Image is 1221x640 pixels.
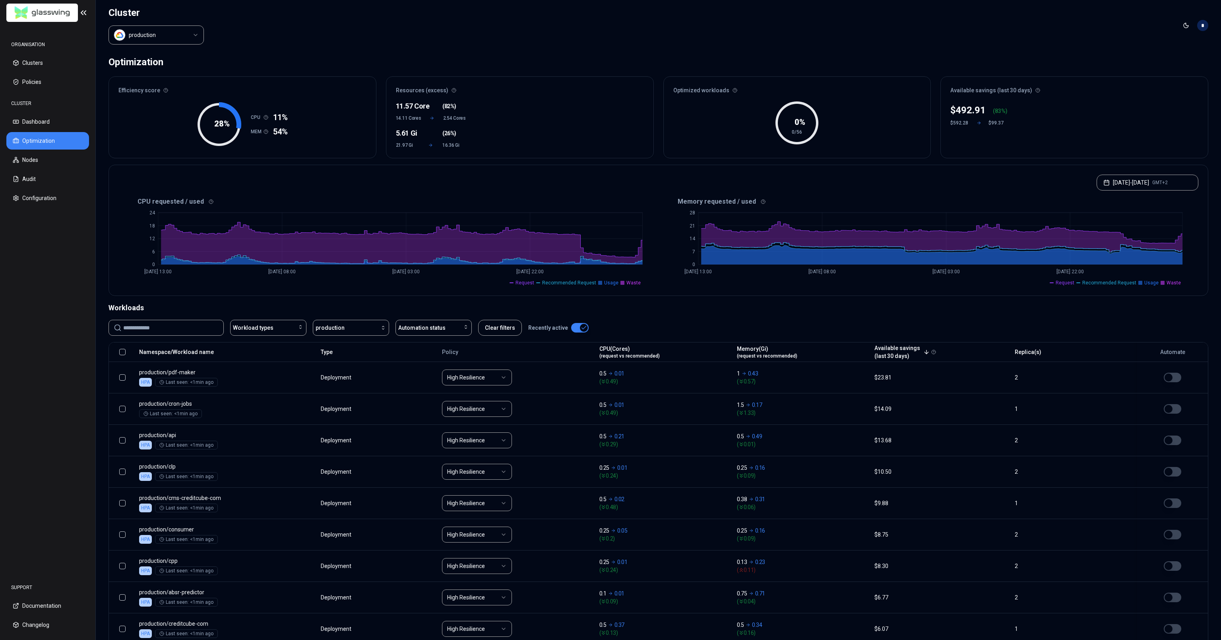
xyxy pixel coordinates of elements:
[442,129,456,137] span: ( )
[6,580,89,595] div: SUPPORT
[599,558,610,566] p: 0.25
[442,102,456,110] span: ( )
[617,558,628,566] p: 0.01
[139,463,292,471] p: clp
[941,77,1208,99] div: Available savings (last 30 days)
[12,4,73,22] img: GlassWing
[599,621,607,629] p: 0.5
[874,373,1008,381] div: $23.81
[273,112,288,123] span: 11%
[950,104,986,117] div: $
[1015,499,1129,507] div: 1
[874,344,930,360] button: Available savings(last 30 days)
[139,566,152,575] div: HPA is enabled on CPU, only memory will be optimised.
[1141,348,1204,356] div: Automate
[599,345,660,359] div: CPU(Cores)
[251,128,264,135] h1: MEM
[139,557,292,565] p: cpp
[599,472,730,480] span: ( 0.24 )
[1164,436,1181,445] button: HPA is enabled on CPU, only the other resource will be optimised.
[139,598,152,607] div: HPA is enabled on CPU, only memory will be optimised.
[233,324,273,332] span: Workload types
[995,107,1001,115] p: 83
[1164,561,1181,571] button: HPA is enabled on CPU, only the other resource will be optimised.
[442,348,592,356] div: Policy
[313,320,389,336] button: production
[516,269,544,274] tspan: [DATE] 22:00
[737,503,867,511] span: ( 0.06 )
[737,464,747,472] p: 0.25
[1164,373,1181,382] button: HPA is enabled on CPU, only the other resource will be optimised.
[139,400,292,408] p: cron-jobs
[139,431,292,439] p: api
[737,432,744,440] p: 0.5
[143,410,198,417] div: Last seen: <1min ago
[692,262,695,267] tspan: 0
[321,531,353,539] div: Deployment
[748,370,758,377] p: 0.43
[737,345,797,359] div: Memory(Gi)
[149,223,155,229] tspan: 18
[386,77,653,99] div: Resources (excess)
[321,625,353,633] div: Deployment
[617,527,628,535] p: 0.05
[1144,280,1159,286] span: Usage
[626,280,641,286] span: Waste
[6,54,89,72] button: Clusters
[321,405,353,413] div: Deployment
[1015,531,1129,539] div: 2
[251,114,264,121] h1: CPU
[752,432,762,440] p: 0.49
[109,302,1208,313] div: Workloads
[1167,280,1181,286] span: Waste
[689,210,695,216] tspan: 28
[1097,175,1198,191] button: [DATE]-[DATE]GMT+2
[118,197,659,206] div: CPU requested / used
[273,126,288,137] span: 54%
[6,151,89,169] button: Nodes
[392,269,420,274] tspan: [DATE] 03:00
[599,409,730,417] span: ( 0.49 )
[442,142,466,148] span: 16.36 Gi
[1015,468,1129,476] div: 2
[109,77,376,99] div: Efficiency score
[737,566,867,574] span: ( 0.11 )
[737,621,744,629] p: 0.5
[874,593,1008,601] div: $6.77
[755,527,766,535] p: 0.16
[139,629,152,638] div: HPA is enabled on CPU, only memory will be optimised.
[144,269,172,274] tspan: [DATE] 13:00
[159,473,213,480] div: Last seen: <1min ago
[444,129,455,137] span: 26%
[152,262,155,267] tspan: 0
[599,370,607,377] p: 0.5
[1015,373,1129,381] div: 2
[443,115,466,121] span: 2.54 Cores
[1164,593,1181,602] button: HPA is enabled on CPU, only the other resource will be optimised.
[737,344,797,360] button: Memory(Gi)(request vs recommended)
[792,129,802,135] tspan: 0/56
[874,562,1008,570] div: $8.30
[737,527,747,535] p: 0.25
[684,269,712,274] tspan: [DATE] 13:00
[396,101,419,112] div: 11.57 Core
[139,494,292,502] p: cms-creditcube-com
[599,377,730,385] span: ( 0.49 )
[737,401,744,409] p: 1.5
[542,280,596,286] span: Recommended Request
[139,378,152,387] div: HPA is enabled on CPU, only memory will be optimised.
[1056,269,1084,274] tspan: [DATE] 22:00
[268,269,296,274] tspan: [DATE] 08:00
[599,527,610,535] p: 0.25
[6,113,89,130] button: Dashboard
[599,440,730,448] span: ( 0.29 )
[599,344,660,360] button: CPU(Cores)(request vs recommended)
[159,568,213,574] div: Last seen: <1min ago
[230,320,306,336] button: Workload types
[988,120,1008,126] div: $99.37
[614,370,625,377] p: 0.01
[1152,179,1168,186] span: GMT+2
[950,120,969,126] div: $592.28
[321,593,353,601] div: Deployment
[1164,467,1181,477] button: HPA is enabled on CPU, only the other resource will be optimised.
